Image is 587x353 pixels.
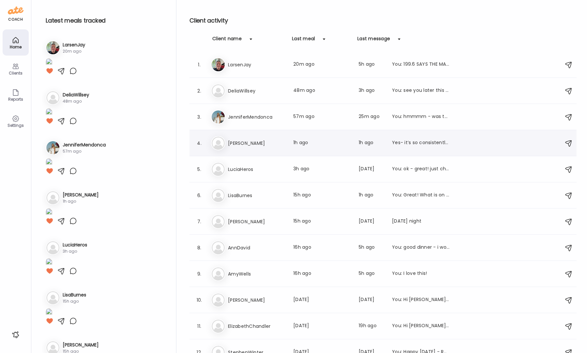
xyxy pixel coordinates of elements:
img: bg-avatar-default.svg [46,91,59,104]
h3: LuciaHeros [63,242,87,248]
div: 15h ago [63,298,86,304]
div: 15h ago [293,192,351,199]
h3: LarsenJay [63,42,85,48]
div: You: Hi [PERSON_NAME] - I look forward to meeting you during our Kick off - - I know our call is ... [392,322,449,330]
h3: AmyWells [228,270,285,278]
img: avatars%2FpQclOzuQ2uUyIuBETuyLXmhsmXz1 [212,58,225,71]
div: Last meal [292,35,315,46]
div: 16h ago [293,244,351,252]
div: 8. [195,244,203,252]
img: images%2FGHdhXm9jJtNQdLs9r9pbhWu10OF2%2FGVThLCH555pqdeZQKOfI%2FfVIOTw9vhw11y6dLPsy7_1080 [46,108,52,117]
div: You: ok - great! just checking [392,165,449,173]
div: 3h ago [63,248,87,254]
div: Reports [4,97,27,101]
div: 48m ago [293,87,351,95]
img: ate [8,5,24,16]
img: bg-avatar-default.svg [212,267,225,280]
div: You: good dinner - i would love for that white rice to be swapped out for brown rice, quinoa OR s... [392,244,449,252]
div: Client name [212,35,242,46]
div: [DATE] [359,296,384,304]
img: bg-avatar-default.svg [46,291,59,304]
div: 7. [195,218,203,226]
h2: Latest meals tracked [46,16,166,25]
img: images%2FhTWL1UBjihWZBvuxS4CFXhMyrrr1%2FHdCD6Mj3lh5PEpzwpgcx%2FsJcGyi8vBvV1XDbqvrEZ_1080 [46,158,52,167]
h3: AnnDavid [228,244,285,252]
div: 48m ago [63,98,89,104]
div: 19h ago [359,322,384,330]
h3: [PERSON_NAME] [228,218,285,226]
h3: JenniferMendonca [228,113,285,121]
img: bg-avatar-default.svg [212,294,225,307]
img: bg-avatar-default.svg [46,191,59,204]
div: 25m ago [359,113,384,121]
h3: [PERSON_NAME] [228,296,285,304]
h3: ElizabethChandler [228,322,285,330]
img: bg-avatar-default.svg [212,189,225,202]
h3: [PERSON_NAME] [228,139,285,147]
div: 9. [195,270,203,278]
h3: DeliaWillsey [228,87,285,95]
img: images%2FpQclOzuQ2uUyIuBETuyLXmhsmXz1%2FWt94McqRTCHjJTVfA5bY%2FOP7mtYrun84Ht1x3Qlsh_1080 [46,58,52,67]
div: 1h ago [293,139,351,147]
div: You: Hi [PERSON_NAME] - I look forward to meeting you during our kick off call [DATE] [392,296,449,304]
h3: LisaBurnes [228,192,285,199]
div: [DATE] [293,322,351,330]
h3: LuciaHeros [228,165,285,173]
div: 4. [195,139,203,147]
img: bg-avatar-default.svg [46,241,59,254]
div: [DATE] [293,296,351,304]
div: 1h ago [359,192,384,199]
div: 57m ago [293,113,351,121]
h3: JenniferMendonca [63,142,106,148]
div: 10. [195,296,203,304]
div: 20m ago [63,48,85,54]
div: 57m ago [63,148,106,154]
h3: DeliaWillsey [63,92,89,98]
img: avatars%2FpQclOzuQ2uUyIuBETuyLXmhsmXz1 [46,41,59,54]
div: 3h ago [359,87,384,95]
img: bg-avatar-default.svg [212,163,225,176]
div: 3h ago [293,165,351,173]
img: images%2F1qYfsqsWO6WAqm9xosSfiY0Hazg1%2FjGyLkQvl9ELgx8igeMDA%2FqtKDCaOj5hjaRA6BSqbU_1080 [46,258,52,267]
img: images%2FRBBRZGh5RPQEaUY8TkeQxYu8qlB3%2FbwkIFqY0iPz143mQQ6p0%2FttHu6VLdEORo3HolUClG_1080 [46,208,52,217]
div: [DATE] night [392,218,449,226]
h3: [PERSON_NAME] [63,342,99,348]
div: You: Great! What is on the agenda for the rest of the week? Are you able to keep alcohol to a few... [392,192,449,199]
div: coach [8,17,23,22]
div: [DATE] [359,165,384,173]
div: Clients [4,71,27,75]
div: 1. [195,61,203,69]
div: You: see you later this AM [392,87,449,95]
div: 5h ago [359,270,384,278]
h3: LisaBurnes [63,292,86,298]
h2: Client activity [189,16,577,25]
img: bg-avatar-default.svg [212,137,225,150]
h3: [PERSON_NAME] [63,192,99,198]
img: bg-avatar-default.svg [212,241,225,254]
div: 2. [195,87,203,95]
div: 6. [195,192,203,199]
img: avatars%2FhTWL1UBjihWZBvuxS4CFXhMyrrr1 [212,110,225,124]
div: 5. [195,165,203,173]
img: images%2F14YwdST0zVTSBa9Pc02PT7cAhhp2%2FNWBZLZQV5Q8f1XrlNv4r%2FWjTLUeEaDk8B3vh9T9e7_1080 [46,308,52,317]
img: bg-avatar-default.svg [212,84,225,97]
div: 15h ago [293,218,351,226]
div: You: hmmmm - was there a button to hit for it to 'apply'? [392,113,449,121]
div: You: I love this! [392,270,449,278]
div: 1h ago [359,139,384,147]
div: 5h ago [359,244,384,252]
div: You: 199.6 SAYS THE MAN WHO IS FRUSTRATED BUT STILL PUTS THE FREAKING WORK IN!!! [392,61,449,69]
div: Yes- it’s so consistently bouncy. lol. Even though I know that will always be- I’m hoping to take... [392,139,449,147]
div: [DATE] [359,218,384,226]
div: Last message [357,35,390,46]
div: Settings [4,123,27,127]
div: 5h ago [359,61,384,69]
img: bg-avatar-default.svg [212,215,225,228]
h3: LarsenJay [228,61,285,69]
div: 1h ago [63,198,99,204]
div: 20m ago [293,61,351,69]
div: 3. [195,113,203,121]
img: bg-avatar-default.svg [212,320,225,333]
div: 16h ago [293,270,351,278]
div: 11. [195,322,203,330]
